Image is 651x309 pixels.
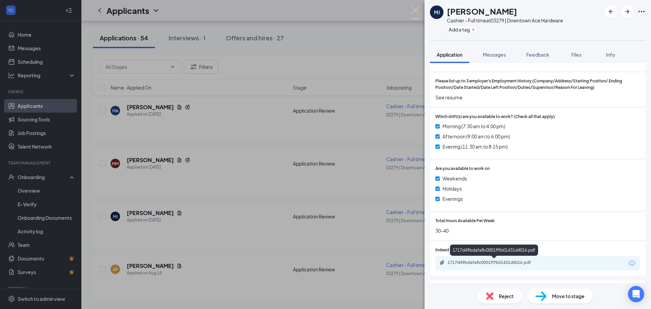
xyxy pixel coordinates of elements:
span: Files [571,52,581,58]
span: Holidays [442,185,462,192]
span: Afternoon (9:00 am to 6:00 pm) [442,133,510,140]
div: Open Intercom Messenger [628,286,644,302]
button: ArrowLeftNew [605,5,617,18]
svg: Download [628,259,636,267]
span: See resume [435,94,640,101]
span: Evening (11:30 am to 8:15 pm) [442,143,508,150]
span: Reject [499,292,514,300]
button: PlusAdd a tag [447,26,477,33]
span: Info [606,52,615,58]
span: Please list up to 3 employer's Employment History (Company/Address/Starting Position/ Ending Posi... [435,78,640,91]
button: ArrowRight [621,5,633,18]
div: 1717d49bdafa8c0001fffb01431d4016.pdf [450,245,538,256]
span: Are you available to work on [435,166,490,172]
span: Move to stage [552,292,585,300]
span: Evenings [442,195,463,202]
span: Messages [483,52,506,58]
div: MJ [434,9,440,16]
div: 1717d49bdafa8c0001fffb01431d4016.pdf [448,260,542,265]
span: Weekends [442,175,467,182]
span: Which shift(s) are you available to work? (Check all that apply) [435,114,555,120]
div: Cashier - Full time at 03279 | Downtown Ace Hardware [447,17,563,24]
svg: ArrowLeftNew [607,7,615,16]
svg: Paperclip [439,260,445,265]
span: Application [437,52,462,58]
svg: Ellipses [637,7,646,16]
span: Indeed Resume [435,247,465,253]
span: 30-40 [435,227,640,234]
span: Feedback [526,52,549,58]
svg: ArrowRight [623,7,631,16]
a: Paperclip1717d49bdafa8c0001fffb01431d4016.pdf [439,260,549,266]
span: Morning (7:30 am to 4:00 pm) [442,122,505,130]
h1: [PERSON_NAME] [447,5,517,17]
svg: Plus [471,27,475,32]
span: Total Hours Available Per Week [435,218,495,224]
